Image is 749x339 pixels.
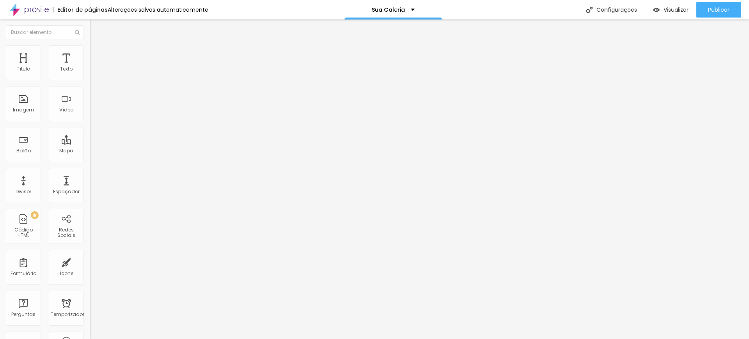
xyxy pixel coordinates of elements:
font: Código HTML [14,226,33,238]
font: Texto [60,65,73,72]
font: Ícone [60,270,73,277]
font: Visualizar [664,6,689,14]
font: Título [17,65,30,72]
font: Temporizador [51,311,84,318]
button: Visualizar [645,2,696,18]
font: Redes Sociais [57,226,75,238]
img: view-1.svg [653,7,660,13]
img: Ícone [75,30,80,35]
font: Botão [16,147,31,154]
iframe: Editor [90,19,749,339]
font: Sua Galeria [372,6,405,14]
font: Espaçador [53,188,80,195]
font: Imagem [13,106,34,113]
font: Alterações salvas automaticamente [108,6,208,14]
input: Buscar elemento [6,25,84,39]
font: Configurações [596,6,637,14]
font: Mapa [59,147,73,154]
img: Ícone [586,7,593,13]
font: Divisor [16,188,31,195]
button: Publicar [696,2,741,18]
font: Publicar [708,6,729,14]
font: Formulário [11,270,36,277]
font: Vídeo [59,106,73,113]
font: Editor de páginas [57,6,108,14]
font: Perguntas [11,311,35,318]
